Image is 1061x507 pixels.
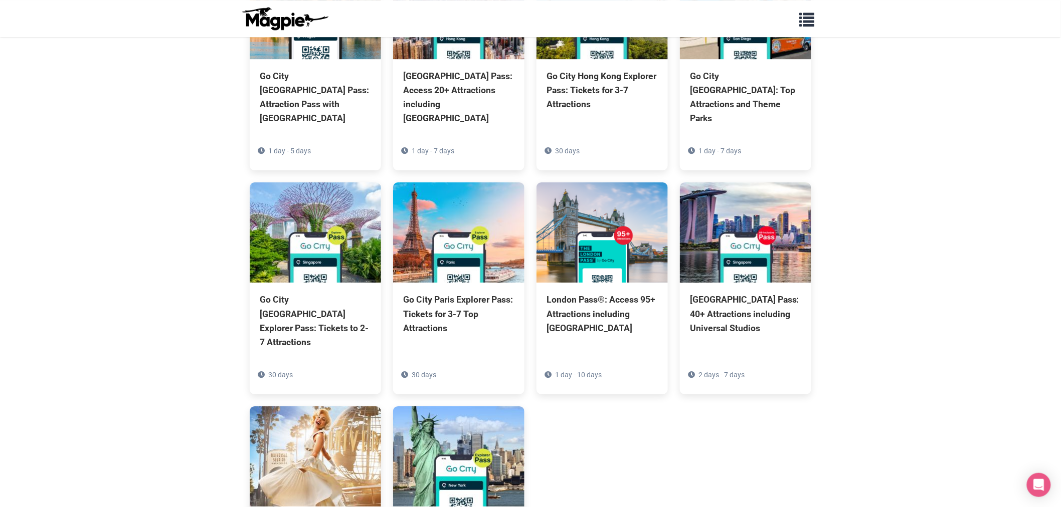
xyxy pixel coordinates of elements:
[250,182,381,283] img: Go City Singapore Explorer Pass: Tickets to 2-7 Attractions
[690,69,801,126] div: Go City [GEOGRAPHIC_DATA]: Top Attractions and Theme Parks
[393,406,524,506] img: Go City New York Explorer Pass: 2 to 10 Top Attractions
[260,293,371,349] div: Go City [GEOGRAPHIC_DATA] Explorer Pass: Tickets to 2-7 Attractions
[250,182,381,394] a: Go City [GEOGRAPHIC_DATA] Explorer Pass: Tickets to 2-7 Attractions 30 days
[680,182,811,283] img: Singapore Pass: 40+ Attractions including Universal Studios
[268,147,311,155] span: 1 day - 5 days
[1027,473,1051,497] div: Open Intercom Messenger
[412,371,436,379] span: 30 days
[537,182,668,283] img: London Pass®: Access 95+ Attractions including Tower Bridge
[555,147,580,155] span: 30 days
[393,182,524,380] a: Go City Paris Explorer Pass: Tickets for 3-7 Top Attractions 30 days
[260,69,371,126] div: Go City [GEOGRAPHIC_DATA] Pass: Attraction Pass with [GEOGRAPHIC_DATA]
[547,69,658,111] div: Go City Hong Kong Explorer Pass: Tickets for 3-7 Attractions
[680,182,811,380] a: [GEOGRAPHIC_DATA] Pass: 40+ Attractions including Universal Studios 2 days - 7 days
[698,371,745,379] span: 2 days - 7 days
[240,7,330,31] img: logo-ab69f6fb50320c5b225c76a69d11143b.png
[393,182,524,283] img: Go City Paris Explorer Pass: Tickets for 3-7 Top Attractions
[403,69,514,126] div: [GEOGRAPHIC_DATA] Pass: Access 20+ Attractions including [GEOGRAPHIC_DATA]
[555,371,602,379] span: 1 day - 10 days
[412,147,454,155] span: 1 day - 7 days
[537,182,668,380] a: London Pass®: Access 95+ Attractions including [GEOGRAPHIC_DATA] 1 day - 10 days
[690,293,801,335] div: [GEOGRAPHIC_DATA] Pass: 40+ Attractions including Universal Studios
[268,371,293,379] span: 30 days
[250,406,381,506] img: Go City Los Angeles Pass: Top Attractions and Theme Parks
[698,147,741,155] span: 1 day - 7 days
[547,293,658,335] div: London Pass®: Access 95+ Attractions including [GEOGRAPHIC_DATA]
[403,293,514,335] div: Go City Paris Explorer Pass: Tickets for 3-7 Top Attractions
